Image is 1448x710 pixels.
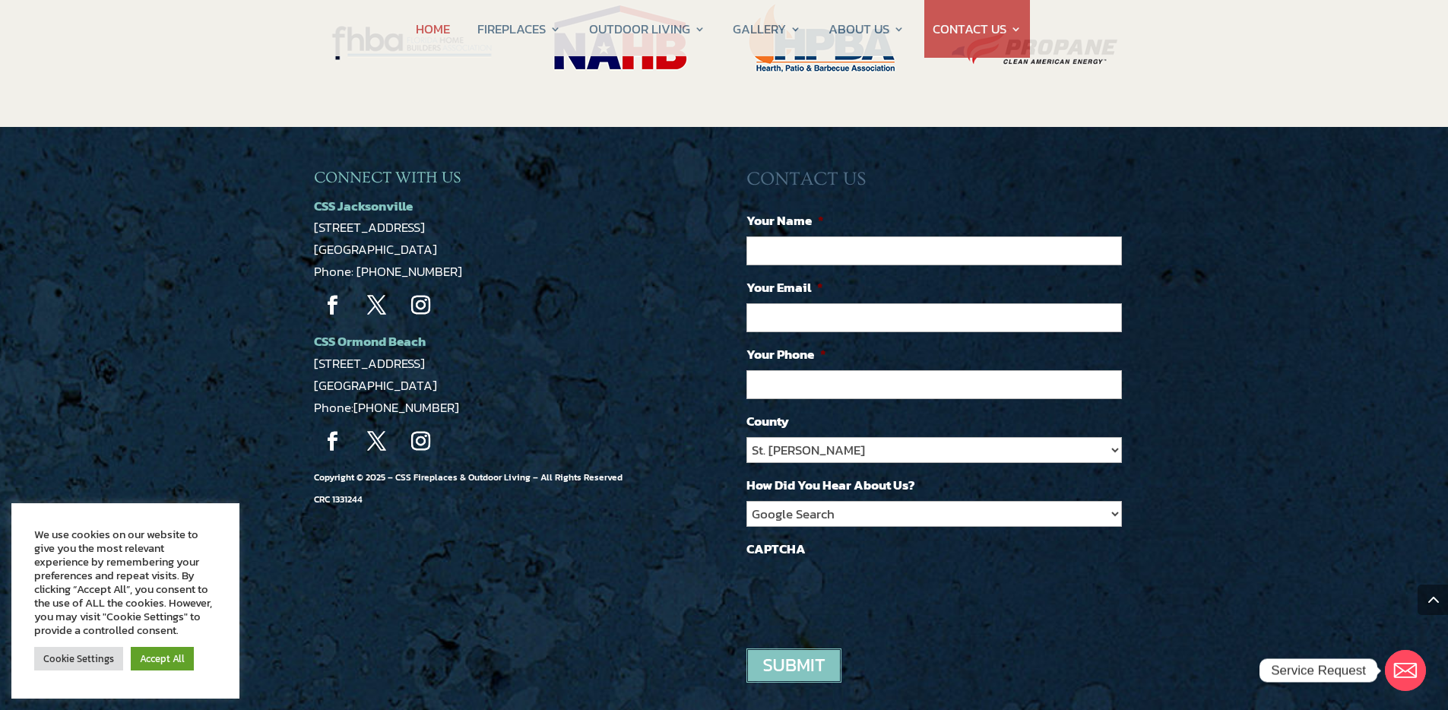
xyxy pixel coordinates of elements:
label: How Did You Hear About Us? [746,477,915,493]
span: CONNECT WITH US [314,169,461,186]
a: Follow on Facebook [314,423,352,461]
span: CRC 1331244 [314,493,363,506]
label: Your Name [746,212,824,229]
a: Accept All [131,647,194,670]
span: Copyright © 2025 – CSS Fireplaces & Outdoor Living – All Rights Reserved [314,471,623,506]
a: Follow on Instagram [402,423,440,461]
a: Cookie Settings [34,647,123,670]
a: CSS Ormond Beach [314,331,426,351]
label: Your Phone [746,346,826,363]
label: CAPTCHA [746,540,806,557]
label: County [746,413,789,429]
div: We use cookies on our website to give you the most relevant experience by remembering your prefer... [34,528,217,637]
h3: CONTACT US [746,168,1134,198]
a: Follow on Facebook [314,287,352,325]
a: [STREET_ADDRESS] [314,353,425,373]
a: Follow on X [358,287,396,325]
a: [STREET_ADDRESS] [314,217,425,237]
a: CSS Jacksonville [314,196,413,216]
a: Follow on Instagram [402,287,440,325]
a: [GEOGRAPHIC_DATA] [314,239,437,259]
input: Submit [746,648,841,683]
span: Phone: [314,398,459,417]
a: Follow on X [358,423,396,461]
iframe: reCAPTCHA [746,565,977,624]
a: Email [1385,650,1426,691]
a: Phone: [PHONE_NUMBER] [314,261,462,281]
a: [PHONE_NUMBER] [353,398,459,417]
a: [GEOGRAPHIC_DATA] [314,376,437,395]
label: Your Email [746,279,823,296]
